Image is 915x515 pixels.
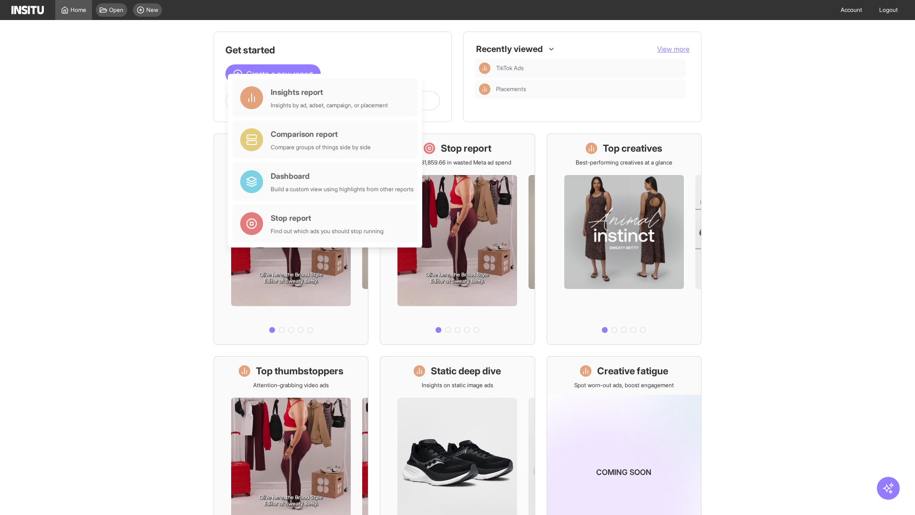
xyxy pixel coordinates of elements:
[479,83,490,95] div: Insights
[496,85,682,93] span: Placements
[657,44,690,54] button: View more
[603,142,662,155] h1: Top creatives
[271,170,414,182] div: Dashboard
[253,381,329,389] p: Attention-grabbing video ads
[441,142,491,155] h1: Stop report
[246,68,313,80] span: Create a new report
[547,134,701,345] a: Top creativesBest-performing creatives at a glance
[496,64,524,72] span: TikTok Ads
[496,64,682,72] span: TikTok Ads
[271,144,371,151] div: Compare groups of things side by side
[657,45,690,53] span: View more
[271,102,388,109] div: Insights by ad, adset, campaign, or placement
[271,86,388,98] div: Insights report
[404,159,511,166] p: Save £31,859.66 in wasted Meta ad spend
[380,134,535,345] a: Stop reportSave £31,859.66 in wasted Meta ad spend
[422,381,493,389] p: Insights on static image ads
[225,43,440,57] h1: Get started
[271,227,384,235] div: Find out which ads you should stop running
[576,159,672,166] p: Best-performing creatives at a glance
[213,134,368,345] a: What's live nowSee all active ads instantly
[11,6,44,14] img: Logo
[496,85,526,93] span: Placements
[71,6,86,14] span: Home
[256,364,344,378] h1: Top thumbstoppers
[109,6,123,14] span: Open
[271,128,371,140] div: Comparison report
[271,212,384,224] div: Stop report
[479,62,490,74] div: Insights
[271,185,414,193] div: Build a custom view using highlights from other reports
[146,6,158,14] span: New
[225,64,321,83] button: Create a new report
[431,364,501,378] h1: Static deep dive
